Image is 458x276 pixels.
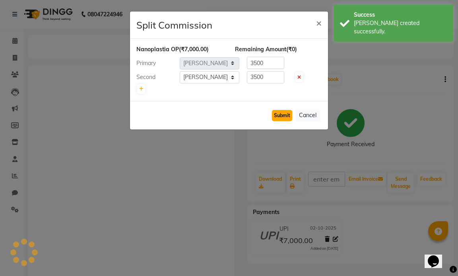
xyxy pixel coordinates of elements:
span: Nanoplastia OP [136,46,179,53]
div: Second [130,73,180,81]
iframe: chat widget [425,244,450,268]
span: (₹0) [286,46,297,53]
button: Close [310,12,328,34]
button: Submit [272,110,292,121]
span: (₹7,000.00) [179,46,209,53]
span: Remaining Amount [235,46,286,53]
div: Success [354,11,447,19]
div: Bill created successfully. [354,19,447,36]
h4: Split Commission [136,18,212,32]
span: × [316,17,322,29]
div: Primary [130,59,180,68]
button: Cancel [295,109,320,122]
